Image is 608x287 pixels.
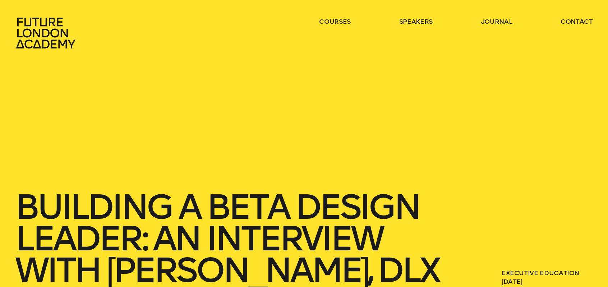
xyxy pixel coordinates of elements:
a: courses [319,17,351,26]
a: Executive Education [502,269,579,277]
a: speakers [399,17,433,26]
span: [DATE] [502,277,593,286]
a: journal [481,17,512,26]
h1: Building a Beta Design Leader: An Interview With [PERSON_NAME], DLX [15,191,441,286]
a: contact [561,17,593,26]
